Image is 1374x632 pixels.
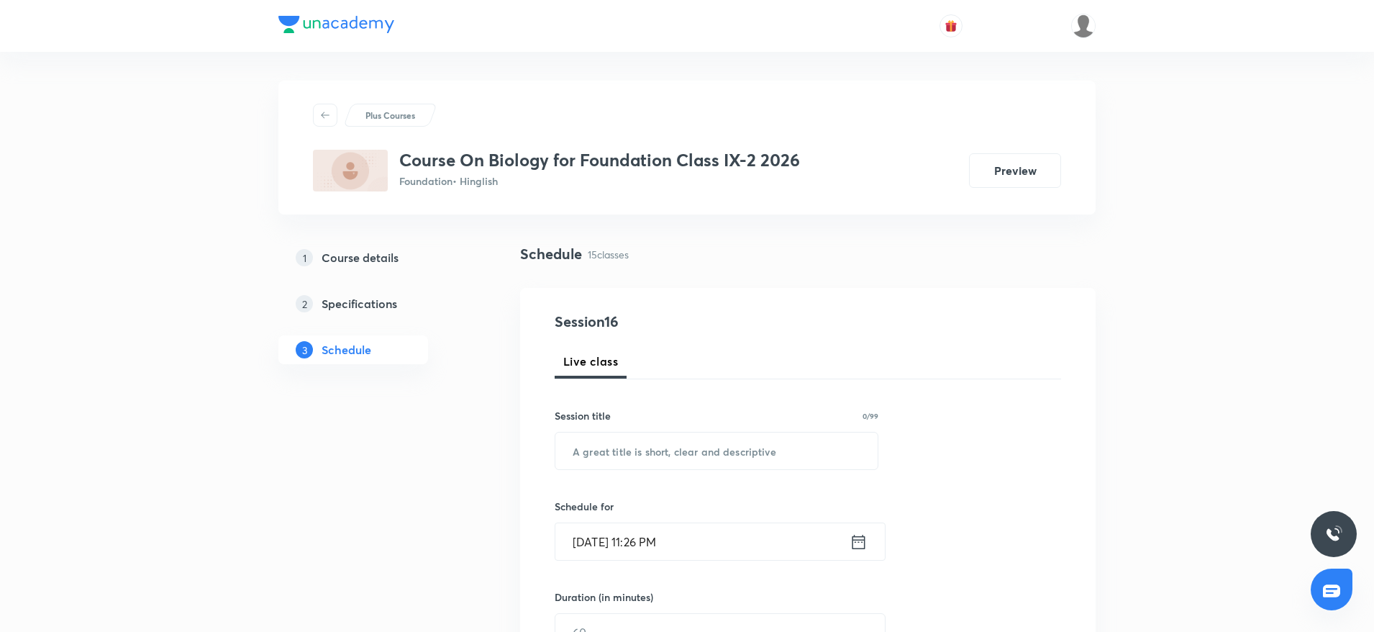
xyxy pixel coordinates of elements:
a: 2Specifications [278,289,474,318]
p: Plus Courses [365,109,415,122]
img: ttu [1325,525,1342,543]
p: 1 [296,249,313,266]
h5: Schedule [322,341,371,358]
img: 66943962-C2CB-49FC-9B53-C12438685689_plus.png [313,150,388,191]
img: Ankit Porwal [1071,14,1096,38]
p: 2 [296,295,313,312]
h5: Specifications [322,295,397,312]
input: A great title is short, clear and descriptive [555,433,878,469]
p: Foundation • Hinglish [399,173,800,189]
button: Preview [969,153,1061,188]
h6: Schedule for [555,499,878,514]
h6: Duration (in minutes) [555,590,653,605]
h5: Course details [322,249,399,266]
p: 15 classes [588,247,629,262]
p: 0/99 [863,412,878,420]
h6: Session title [555,408,611,423]
h3: Course On Biology for Foundation Class IX-2 2026 [399,150,800,171]
img: avatar [945,19,957,32]
a: 1Course details [278,243,474,272]
h4: Schedule [520,243,582,265]
button: avatar [939,14,963,37]
p: 3 [296,341,313,358]
a: Company Logo [278,16,394,37]
img: Company Logo [278,16,394,33]
span: Live class [563,353,618,370]
h4: Session 16 [555,311,817,333]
